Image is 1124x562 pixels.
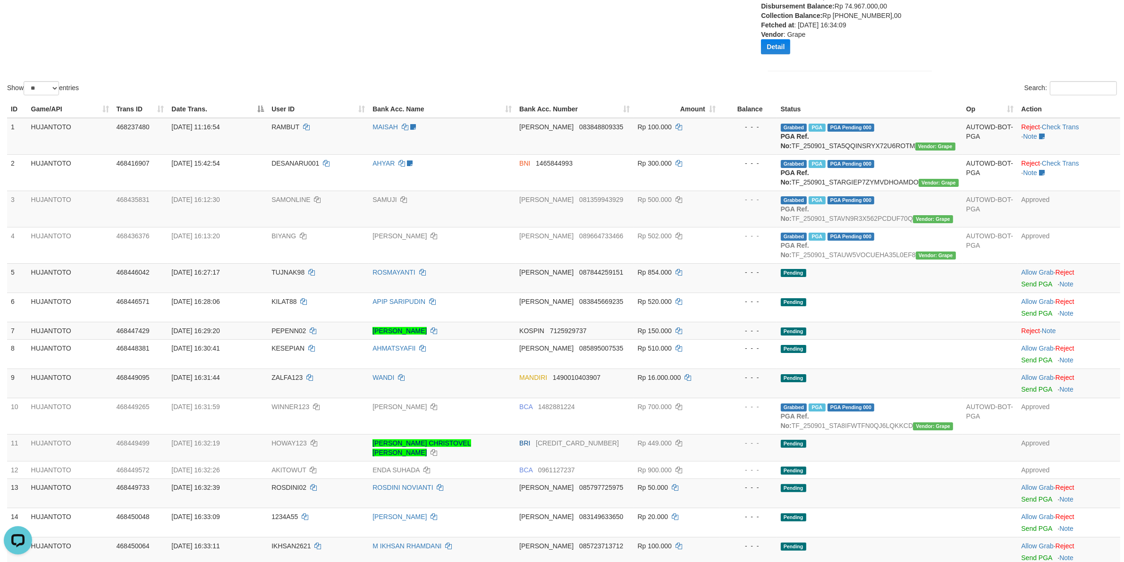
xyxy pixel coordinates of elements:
[579,298,623,305] span: Copy 083845669235 to clipboard
[27,101,113,118] th: Game/API: activate to sort column ascending
[117,374,150,381] span: 468449095
[781,269,806,277] span: Pending
[761,31,783,38] b: Vendor
[1022,344,1056,352] span: ·
[1022,356,1052,364] a: Send PGA
[638,439,672,447] span: Rp 449.000
[1022,513,1056,520] span: ·
[519,268,574,276] span: [PERSON_NAME]
[117,123,150,131] span: 468237480
[781,327,806,336] span: Pending
[271,466,306,474] span: AKITOWUT
[171,466,220,474] span: [DATE] 16:32:26
[27,118,113,155] td: HUJANTOTO
[271,298,296,305] span: KILAT88
[27,434,113,461] td: HUJANTOTO
[777,191,963,227] td: TF_250901_STAVN9R3X562PCDUF70Q
[963,118,1018,155] td: AUTOWD-BOT-PGA
[7,322,27,339] td: 7
[1022,374,1054,381] a: Allow Grab
[519,484,574,491] span: [PERSON_NAME]
[638,298,672,305] span: Rp 520.000
[781,467,806,475] span: Pending
[579,123,623,131] span: Copy 083848809335 to clipboard
[171,344,220,352] span: [DATE] 16:30:41
[519,232,574,240] span: [PERSON_NAME]
[579,232,623,240] span: Copy 089664733466 to clipboard
[519,403,532,411] span: BCA
[638,159,672,167] span: Rp 300.000
[519,513,574,520] span: [PERSON_NAME]
[579,196,623,203] span: Copy 081359943929 to clipboard
[519,344,574,352] span: [PERSON_NAME]
[723,541,773,551] div: - - -
[117,159,150,167] span: 468416907
[1022,525,1052,532] a: Send PGA
[638,123,672,131] span: Rp 100.000
[1022,495,1052,503] a: Send PGA
[27,369,113,398] td: HUJANTOTO
[723,159,773,168] div: - - -
[372,298,425,305] a: APIP SARIPUDIN
[1022,344,1054,352] a: Allow Grab
[271,232,296,240] span: BIYANG
[171,196,220,203] span: [DATE] 16:12:30
[171,159,220,167] span: [DATE] 15:42:54
[271,403,309,411] span: WINNER123
[117,484,150,491] span: 468449733
[723,231,773,241] div: - - -
[7,191,27,227] td: 3
[1022,268,1054,276] a: Allow Grab
[1059,280,1073,288] a: Note
[372,403,427,411] a: [PERSON_NAME]
[271,268,304,276] span: TUJNAK98
[828,196,875,204] span: PGA Pending
[781,412,809,429] b: PGA Ref. No:
[271,159,319,167] span: DESANARU001
[168,101,268,118] th: Date Trans.: activate to sort column descending
[781,374,806,382] span: Pending
[1022,554,1052,562] a: Send PGA
[723,483,773,492] div: - - -
[638,268,672,276] span: Rp 854.000
[1056,344,1074,352] a: Reject
[579,542,623,550] span: Copy 085723713712 to clipboard
[781,298,806,306] span: Pending
[723,297,773,306] div: - - -
[781,484,806,492] span: Pending
[171,513,220,520] span: [DATE] 16:33:09
[7,478,27,508] td: 13
[781,513,806,521] span: Pending
[1022,542,1056,550] span: ·
[638,542,672,550] span: Rp 100.000
[372,159,395,167] a: AHYAR
[519,159,530,167] span: BNI
[7,101,27,118] th: ID
[171,439,220,447] span: [DATE] 16:32:19
[781,403,807,411] span: Grabbed
[913,422,953,430] span: Vendor URL: https://settle31.1velocity.biz
[538,466,575,474] span: Copy 0961127237 to clipboard
[7,461,27,478] td: 12
[372,542,441,550] a: M IKHSAN RHAMDANI
[1022,298,1054,305] a: Allow Grab
[1022,327,1040,335] a: Reject
[117,327,150,335] span: 468447429
[117,403,150,411] span: 468449265
[963,398,1018,434] td: AUTOWD-BOT-PGA
[1018,434,1121,461] td: Approved
[719,101,777,118] th: Balance
[519,327,544,335] span: KOSPIN
[1022,310,1052,317] a: Send PGA
[723,344,773,353] div: - - -
[7,293,27,322] td: 6
[1059,495,1073,503] a: Note
[828,124,875,132] span: PGA Pending
[777,118,963,155] td: TF_250901_STA5QQINSRYX72U6ROTM
[171,484,220,491] span: [DATE] 16:32:39
[634,101,719,118] th: Amount: activate to sort column ascending
[372,374,394,381] a: WANDI
[268,101,369,118] th: User ID: activate to sort column ascending
[271,123,299,131] span: RAMBUT
[27,398,113,434] td: HUJANTOTO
